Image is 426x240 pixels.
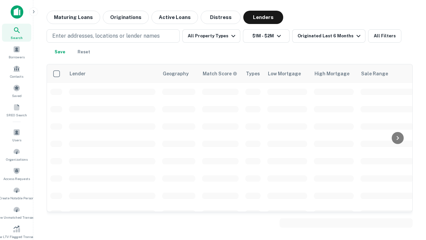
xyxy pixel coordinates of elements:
[243,11,283,24] button: Lenders
[199,64,242,83] th: Capitalize uses an advanced AI algorithm to match your search with the best lender. The match sco...
[243,29,290,43] button: $1M - $2M
[73,45,95,59] button: Reset
[393,187,426,219] iframe: Chat Widget
[2,82,31,100] a: Saved
[103,11,149,24] button: Originations
[2,62,31,80] a: Contacts
[6,112,27,118] span: SREO Search
[246,70,260,78] div: Types
[298,32,362,40] div: Originated Last 6 Months
[6,157,28,162] span: Organizations
[10,74,23,79] span: Contacts
[315,70,349,78] div: High Mortgage
[357,64,417,83] th: Sale Range
[268,70,301,78] div: Low Mortgage
[11,35,23,40] span: Search
[2,184,31,202] a: Create Notable Person
[11,5,23,19] img: capitalize-icon.png
[361,70,388,78] div: Sale Range
[2,145,31,163] a: Organizations
[3,176,30,181] span: Access Requests
[66,64,159,83] th: Lender
[368,29,401,43] button: All Filters
[47,11,100,24] button: Maturing Loans
[292,29,365,43] button: Originated Last 6 Months
[159,64,199,83] th: Geography
[2,165,31,183] a: Access Requests
[47,29,180,43] button: Enter addresses, locations or lender names
[182,29,240,43] button: All Property Types
[12,137,21,143] span: Users
[9,54,25,60] span: Borrowers
[242,64,264,83] th: Types
[201,11,241,24] button: Distress
[151,11,198,24] button: Active Loans
[70,70,86,78] div: Lender
[2,43,31,61] a: Borrowers
[2,203,31,221] a: Review Unmatched Transactions
[2,24,31,42] a: Search
[49,45,71,59] button: Save your search to get updates of matches that match your search criteria.
[311,64,357,83] th: High Mortgage
[2,101,31,119] a: SREO Search
[52,32,160,40] p: Enter addresses, locations or lender names
[203,70,236,77] h6: Match Score
[163,70,189,78] div: Geography
[2,126,31,144] a: Users
[203,70,237,77] div: Capitalize uses an advanced AI algorithm to match your search with the best lender. The match sco...
[12,93,22,98] span: Saved
[264,64,311,83] th: Low Mortgage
